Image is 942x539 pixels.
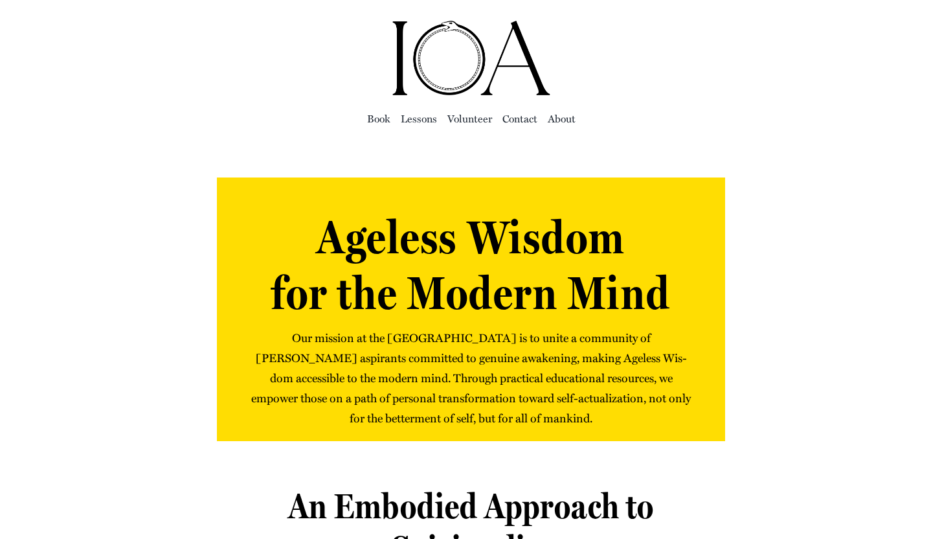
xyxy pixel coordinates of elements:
h1: Ageless Wisdom for the Modern Mind [249,209,692,321]
a: Vol­un­teer [447,109,492,128]
a: ioa-logo [390,17,552,34]
a: Book [367,109,390,128]
a: About [548,109,576,128]
img: Institute of Awakening [390,19,552,97]
a: Lessons [401,109,437,128]
a: Con­tact [502,109,537,128]
p: Our mis­sion at the [GEOGRAPHIC_DATA] is to unite a com­mu­ni­ty of [PERSON_NAME] aspi­rants com­... [249,328,692,428]
nav: Main [82,97,859,139]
